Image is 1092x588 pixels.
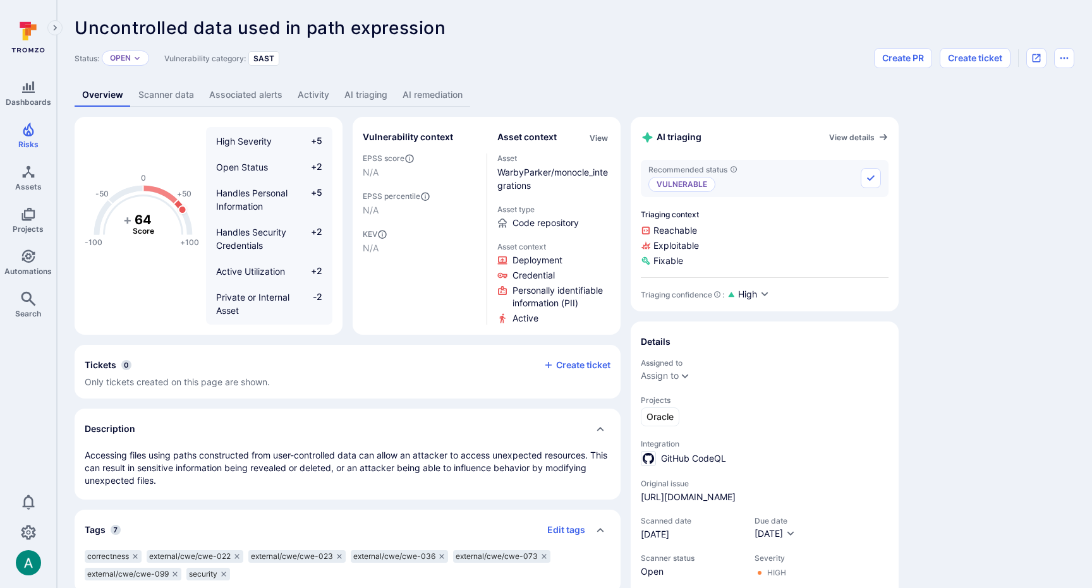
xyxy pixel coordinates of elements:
div: Arjan Dehar [16,550,41,575]
span: High Severity [216,136,272,147]
button: View [587,133,610,143]
span: Open [641,565,742,578]
span: external/cwe/cwe-099 [87,569,169,579]
div: external/cwe/cwe-099 [85,568,181,580]
div: external/cwe/cwe-036 [351,550,448,563]
span: Reachable [641,224,889,237]
span: Assigned to [641,358,889,368]
span: Search [15,309,41,318]
h2: Vulnerability context [363,131,453,143]
a: Activity [290,83,337,107]
span: external/cwe/cwe-023 [251,551,333,561]
button: Edit tags [537,520,585,540]
div: external/cwe/cwe-022 [147,550,243,563]
div: Click to view all asset context details [587,131,610,144]
a: WarbyParker/monocle_integrations [497,167,608,191]
span: High [738,288,757,301]
span: Uncontrolled data used in path expression [75,17,446,39]
span: Handles Security Credentials [216,227,286,251]
tspan: + [123,212,132,227]
span: Original issue [641,479,889,488]
span: Projects [641,395,889,405]
div: external/cwe/cwe-023 [248,550,346,563]
span: Fixable [641,255,889,267]
span: Due date [755,516,796,525]
span: N/A [363,166,476,179]
button: Create PR [874,48,932,68]
span: Private or Internal Asset [216,292,289,316]
span: Click to view evidence [513,254,562,267]
div: SAST [248,51,279,66]
g: The vulnerability score is based on the parameters defined in the settings [118,212,169,236]
div: external/cwe/cwe-073 [453,550,550,563]
text: +100 [180,237,199,247]
h2: Tickets [85,359,116,371]
span: Scanned date [641,516,742,525]
div: Collapse tags [75,510,621,550]
img: ACg8ocLSa5mPYBaXNx3eFu_EmspyJX0laNWN7cXOFirfQ7srZveEpg=s96-c [16,550,41,575]
span: EPSS percentile [363,191,476,201]
span: N/A [363,204,476,217]
h2: Asset context [497,131,557,143]
p: Vulnerable [648,177,715,192]
span: Handles Personal Information [216,188,288,212]
text: Score [133,226,154,236]
span: Risks [18,140,39,149]
span: external/cwe/cwe-022 [149,551,231,561]
span: Asset [497,153,611,163]
span: Triaging context [641,210,889,219]
a: Associated alerts [202,83,290,107]
span: Code repository [513,217,579,229]
span: Severity [755,553,786,563]
span: Automations [4,267,52,276]
span: Dashboards [6,97,51,107]
div: High [767,568,786,578]
span: Status: [75,54,99,63]
span: Oracle [646,411,674,423]
section: tickets card [75,345,621,399]
span: N/A [363,242,476,255]
text: -100 [85,237,102,247]
svg: AI triaging agent's recommendation for vulnerability status [730,165,737,173]
span: security [189,569,217,579]
span: external/cwe/cwe-036 [353,551,435,561]
button: Expand dropdown [680,371,690,381]
button: Open [110,53,131,63]
span: Projects [13,224,44,234]
span: +2 [298,225,322,252]
span: KEV [363,229,476,239]
span: Recommended status [648,165,737,174]
span: 7 [111,525,121,535]
button: [DATE] [755,528,796,541]
button: Create ticket [543,359,610,371]
span: GitHub CodeQL [661,452,726,465]
button: Accept recommended status [861,168,881,188]
span: 0 [121,360,131,370]
span: Asset context [497,242,611,251]
text: -50 [95,189,109,199]
span: +5 [298,186,322,213]
text: +50 [177,189,191,199]
a: AI remediation [395,83,470,107]
span: Exploitable [641,239,889,252]
button: Expand navigation menu [47,20,63,35]
span: +2 [298,160,322,174]
span: Click to view evidence [513,269,555,282]
a: View details [829,132,889,142]
div: Due date field [755,516,796,541]
span: Vulnerability category: [164,54,246,63]
span: +2 [298,265,322,278]
a: AI triaging [337,83,395,107]
a: Oracle [641,407,679,426]
span: Only tickets created on this page are shown. [85,376,270,387]
span: Assets [15,182,42,191]
span: Click to view evidence [513,312,538,325]
div: Triaging confidence : [641,290,724,299]
span: correctness [87,551,129,561]
p: Accessing files using paths constructed from user-controlled data can allow an attacker to access... [85,449,610,487]
span: -2 [298,291,322,317]
button: Assign to [641,371,679,381]
h2: AI triaging [641,131,701,144]
span: [DATE] [755,528,783,539]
